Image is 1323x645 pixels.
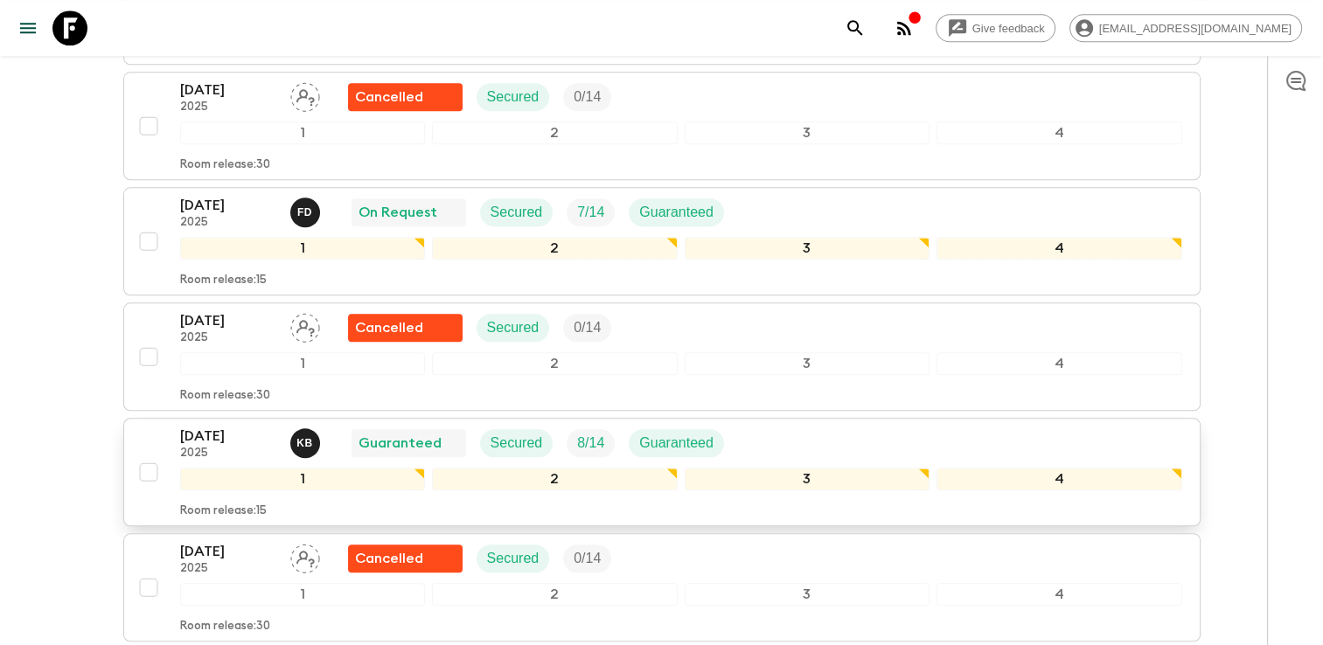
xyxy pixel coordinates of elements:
p: 7 / 14 [577,202,604,223]
button: search adventures [838,10,873,45]
p: Cancelled [355,548,423,569]
div: 4 [937,468,1182,490]
span: [EMAIL_ADDRESS][DOMAIN_NAME] [1090,22,1301,35]
div: Trip Fill [567,429,615,457]
p: K B [296,436,313,450]
span: Kamil Babac [290,433,324,447]
p: Secured [491,202,543,223]
div: 2 [432,237,678,260]
button: [DATE]2025Assign pack leaderFlash Pack cancellationSecuredTrip Fill1234Room release:30 [123,533,1201,642]
p: [DATE] [180,310,276,331]
p: 0 / 14 [574,317,601,338]
p: Secured [487,548,540,569]
p: Room release: 30 [180,620,270,634]
p: Cancelled [355,87,423,107]
div: 1 [180,468,426,490]
p: Guaranteed [359,433,442,454]
div: Trip Fill [567,198,615,226]
div: 3 [685,121,930,144]
span: Give feedback [963,22,1055,35]
p: Room release: 15 [180,504,267,518]
p: 2025 [180,562,276,576]
span: Fatih Develi [290,203,324,217]
a: Give feedback [936,14,1055,42]
p: 2025 [180,447,276,461]
div: 2 [432,583,678,606]
div: 1 [180,237,426,260]
div: 3 [685,237,930,260]
span: Assign pack leader [290,87,320,101]
div: Flash Pack cancellation [348,314,463,342]
p: Room release: 30 [180,158,270,172]
button: menu [10,10,45,45]
div: 3 [685,583,930,606]
span: Assign pack leader [290,318,320,332]
div: 2 [432,468,678,490]
button: [DATE]2025Assign pack leaderFlash Pack cancellationSecuredTrip Fill1234Room release:30 [123,72,1201,180]
p: F D [297,205,312,219]
div: 3 [685,352,930,375]
div: 4 [937,583,1182,606]
div: 4 [937,121,1182,144]
div: 2 [432,121,678,144]
div: 1 [180,121,426,144]
p: 0 / 14 [574,87,601,107]
button: FD [290,198,324,227]
div: 1 [180,352,426,375]
p: [DATE] [180,541,276,562]
div: Trip Fill [563,83,611,111]
p: Secured [487,87,540,107]
p: Room release: 30 [180,389,270,403]
span: Assign pack leader [290,549,320,563]
p: Cancelled [355,317,423,338]
p: Guaranteed [639,433,714,454]
p: Secured [487,317,540,338]
div: [EMAIL_ADDRESS][DOMAIN_NAME] [1069,14,1302,42]
div: 2 [432,352,678,375]
button: KB [290,428,324,458]
div: Secured [477,314,550,342]
div: Flash Pack cancellation [348,83,463,111]
div: Trip Fill [563,314,611,342]
div: Flash Pack cancellation [348,544,463,572]
div: Trip Fill [563,544,611,572]
button: [DATE]2025Assign pack leaderFlash Pack cancellationSecuredTrip Fill1234Room release:30 [123,302,1201,411]
p: Guaranteed [639,202,714,223]
div: Secured [477,83,550,111]
div: Secured [480,429,554,457]
div: 1 [180,583,426,606]
p: On Request [359,202,437,223]
p: [DATE] [180,195,276,216]
p: 0 / 14 [574,548,601,569]
button: [DATE]2025Kamil BabacGuaranteedSecuredTrip FillGuaranteed1234Room release:15 [123,418,1201,526]
div: Secured [477,544,550,572]
p: Room release: 15 [180,274,267,288]
p: 2025 [180,331,276,345]
p: [DATE] [180,80,276,101]
div: 4 [937,352,1182,375]
div: 3 [685,468,930,490]
button: [DATE]2025Fatih DeveliOn RequestSecuredTrip FillGuaranteed1234Room release:15 [123,187,1201,295]
p: 2025 [180,101,276,114]
div: Secured [480,198,554,226]
p: [DATE] [180,426,276,447]
div: 4 [937,237,1182,260]
p: 8 / 14 [577,433,604,454]
p: Secured [491,433,543,454]
p: 2025 [180,216,276,230]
